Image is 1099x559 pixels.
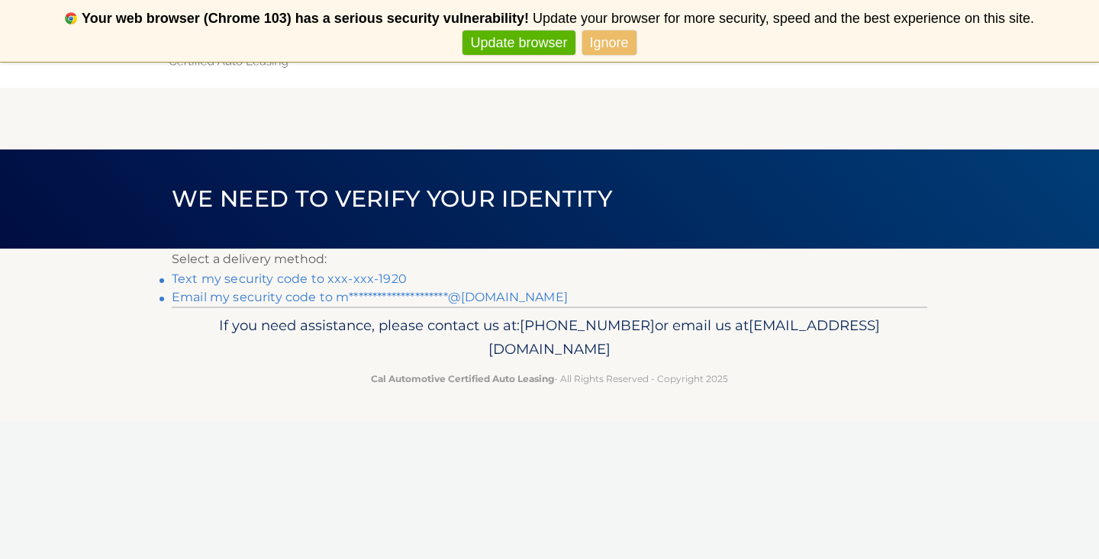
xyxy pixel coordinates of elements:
p: Select a delivery method: [172,249,927,270]
a: Ignore [582,31,637,56]
b: Your web browser (Chrome 103) has a serious security vulnerability! [82,11,529,26]
span: We need to verify your identity [172,185,612,213]
strong: Cal Automotive Certified Auto Leasing [371,373,554,384]
p: If you need assistance, please contact us at: or email us at [182,313,917,362]
span: Update your browser for more security, speed and the best experience on this site. [533,11,1034,26]
a: Update browser [462,31,575,56]
a: Text my security code to xxx-xxx-1920 [172,271,407,286]
span: [PHONE_NUMBER] [520,316,655,334]
p: - All Rights Reserved - Copyright 2025 [182,371,917,387]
